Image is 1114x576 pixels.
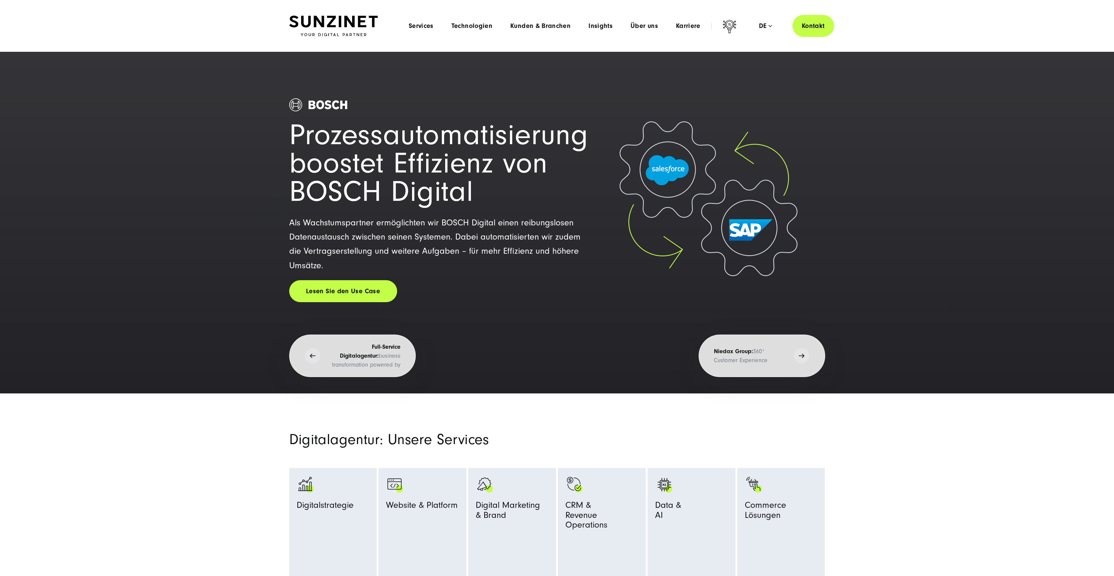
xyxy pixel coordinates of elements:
a: Kunden & Branchen [510,22,571,30]
h1: Prozessautomatisierung boostet Effizienz von BOSCH Digital [289,121,589,206]
a: Über uns [631,22,658,30]
img: SUNZINET Full Service Digital Agentur [289,16,378,37]
p: Als Wachstumspartner ermöglichten wir BOSCH Digital einen reibungslosen Datenaustausch zwischen s... [289,216,589,273]
span: Commerce Lösungen [745,500,818,523]
strong: Niedax Group: [714,348,753,355]
span: Digitalstrategie [297,500,354,513]
img: Salesforce und SAP Integration - Salesforce Agentur SUNZINET [616,121,802,276]
button: Niedax Group:360° Customer Experience [699,335,825,377]
p: business transformation powered by digital innovation [326,342,400,369]
a: Karriere [676,22,700,30]
span: Digital Marketing & Brand [476,500,540,523]
a: Kontakt [792,15,834,37]
button: Full-Service Digitalagentur:business transformation powered by digital innovation [289,335,416,377]
a: Technologien [451,22,492,30]
span: Data & AI [655,500,681,523]
a: Lesen Sie den Use Case [289,280,397,302]
div: de [759,22,772,30]
a: advertising-megaphone-business-products_black advertising-megaphone-business-products_white Digit... [476,475,549,569]
img: bosch-logo-white [289,98,347,111]
span: Website & Platform [386,500,458,513]
a: Insights [588,22,613,30]
a: Services [409,22,434,30]
a: KI KI Data &AI [655,475,728,569]
span: CRM & Revenue Operations [565,500,638,533]
h2: Digitalagentur: Unsere Services [289,431,643,449]
p: 360° Customer Experience [714,347,788,365]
